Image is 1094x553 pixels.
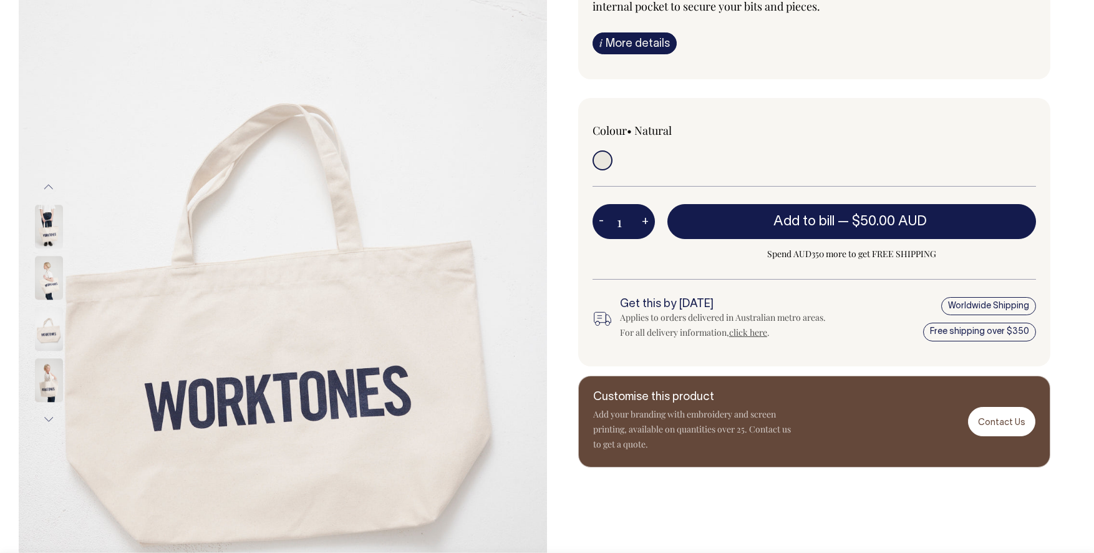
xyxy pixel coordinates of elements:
img: Logo Market Bag [35,205,63,248]
button: Next [39,406,58,434]
div: Colour [593,123,770,138]
h6: Customise this product [593,391,793,404]
img: Logo Market Bag [35,358,63,402]
button: + [636,209,655,234]
a: click here [729,326,767,338]
span: Spend AUD350 more to get FREE SHIPPING [667,247,1036,262]
button: Add to bill —$50.00 AUD [667,204,1036,239]
span: i [599,36,603,49]
button: Previous [39,173,58,201]
label: Natural [634,123,672,138]
button: - [593,209,610,234]
img: Logo Market Bag [35,256,63,300]
span: — [838,215,930,228]
a: Contact Us [968,407,1035,436]
a: iMore details [593,32,677,54]
span: $50.00 AUD [852,215,927,228]
h6: Get this by [DATE] [620,298,835,311]
img: Logo Market Bag [35,307,63,351]
p: Add your branding with embroidery and screen printing, available on quantities over 25. Contact u... [593,407,793,452]
div: Applies to orders delivered in Australian metro areas. For all delivery information, . [620,310,835,340]
span: • [627,123,632,138]
span: Add to bill [773,215,835,228]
